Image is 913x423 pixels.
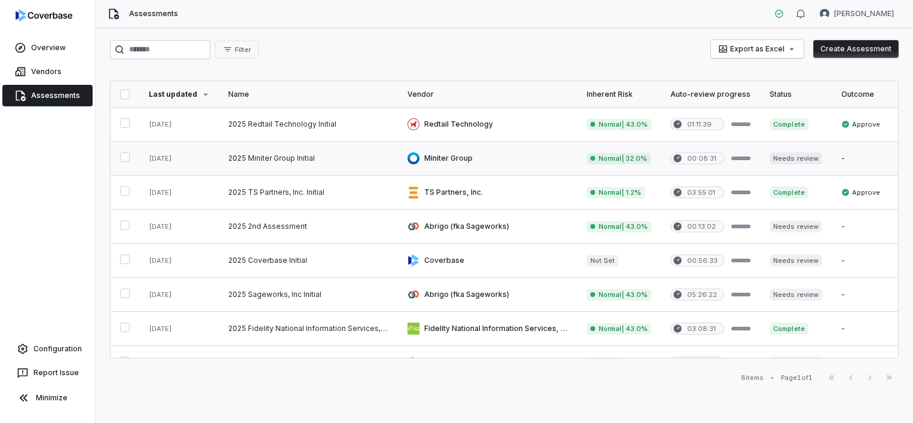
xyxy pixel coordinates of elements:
[711,40,804,58] button: Export as Excel
[408,90,568,99] div: Vendor
[129,9,178,19] span: Assessments
[841,90,886,99] div: Outcome
[587,90,651,99] div: Inherent Risk
[215,41,259,59] button: Filter
[832,142,896,176] td: -
[832,210,896,244] td: -
[771,373,774,382] div: •
[820,9,829,19] img: Shannon LeBlanc avatar
[2,85,93,106] a: Assessments
[2,37,93,59] a: Overview
[149,90,209,99] div: Last updated
[5,338,90,360] a: Configuration
[813,40,899,58] button: Create Assessment
[741,373,764,382] div: 8 items
[670,90,750,99] div: Auto-review progress
[235,45,251,54] span: Filter
[228,90,388,99] div: Name
[770,90,822,99] div: Status
[5,362,90,384] button: Report Issue
[813,5,901,23] button: Shannon LeBlanc avatar[PERSON_NAME]
[832,346,896,380] td: -
[832,244,896,278] td: -
[781,373,813,382] div: Page 1 of 1
[832,312,896,346] td: -
[2,61,93,82] a: Vendors
[834,9,894,19] span: [PERSON_NAME]
[832,278,896,312] td: -
[16,10,72,22] img: logo-D7KZi-bG.svg
[5,386,90,410] button: Minimize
